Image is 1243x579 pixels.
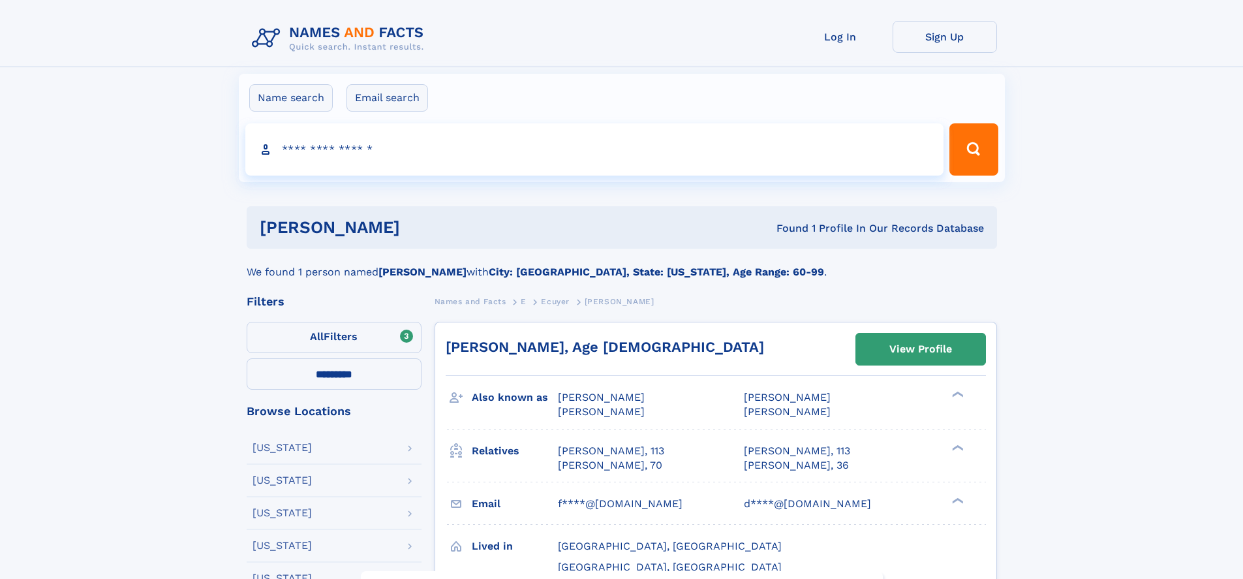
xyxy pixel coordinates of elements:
[472,493,558,515] h3: Email
[949,123,998,176] button: Search Button
[893,21,997,53] a: Sign Up
[541,297,570,306] span: Ecuyer
[788,21,893,53] a: Log In
[378,266,467,278] b: [PERSON_NAME]
[856,334,985,365] a: View Profile
[744,444,850,458] a: [PERSON_NAME], 113
[247,21,435,56] img: Logo Names and Facts
[558,405,645,418] span: [PERSON_NAME]
[253,475,312,486] div: [US_STATE]
[247,249,997,280] div: We found 1 person named with .
[949,496,964,505] div: ❯
[744,405,831,418] span: [PERSON_NAME]
[744,458,849,473] a: [PERSON_NAME], 36
[521,297,527,306] span: E
[558,444,664,458] a: [PERSON_NAME], 113
[247,405,422,417] div: Browse Locations
[472,535,558,557] h3: Lived in
[247,322,422,353] label: Filters
[588,221,984,236] div: Found 1 Profile In Our Records Database
[521,293,527,309] a: E
[541,293,570,309] a: Ecuyer
[247,296,422,307] div: Filters
[558,391,645,403] span: [PERSON_NAME]
[585,297,654,306] span: [PERSON_NAME]
[446,339,764,355] a: [PERSON_NAME], Age [DEMOGRAPHIC_DATA]
[558,540,782,552] span: [GEOGRAPHIC_DATA], [GEOGRAPHIC_DATA]
[558,458,662,473] a: [PERSON_NAME], 70
[472,440,558,462] h3: Relatives
[310,330,324,343] span: All
[489,266,824,278] b: City: [GEOGRAPHIC_DATA], State: [US_STATE], Age Range: 60-99
[245,123,944,176] input: search input
[253,508,312,518] div: [US_STATE]
[435,293,506,309] a: Names and Facts
[889,334,952,364] div: View Profile
[949,390,964,399] div: ❯
[253,540,312,551] div: [US_STATE]
[253,443,312,453] div: [US_STATE]
[744,391,831,403] span: [PERSON_NAME]
[949,443,964,452] div: ❯
[249,84,333,112] label: Name search
[558,561,782,573] span: [GEOGRAPHIC_DATA], [GEOGRAPHIC_DATA]
[260,219,589,236] h1: [PERSON_NAME]
[472,386,558,409] h3: Also known as
[346,84,428,112] label: Email search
